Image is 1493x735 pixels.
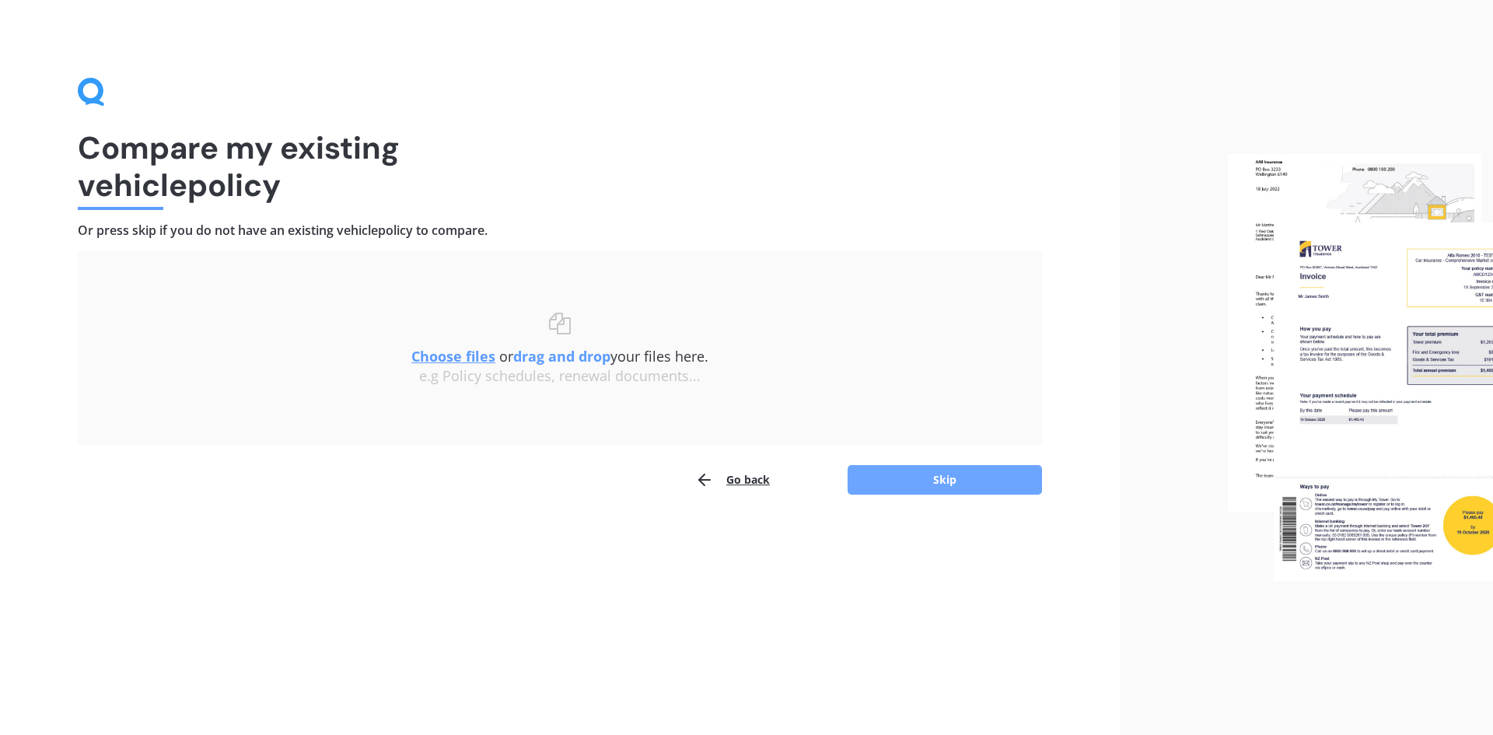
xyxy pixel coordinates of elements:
h1: Compare my existing vehicle policy [78,129,1042,204]
img: files.webp [1228,154,1493,582]
div: e.g Policy schedules, renewal documents... [109,368,1011,385]
span: or your files here. [411,347,708,366]
button: Go back [695,464,770,495]
b: drag and drop [513,347,610,366]
u: Choose files [411,347,495,366]
h4: Or press skip if you do not have an existing vehicle policy to compare. [78,222,1042,239]
button: Skip [848,465,1042,495]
